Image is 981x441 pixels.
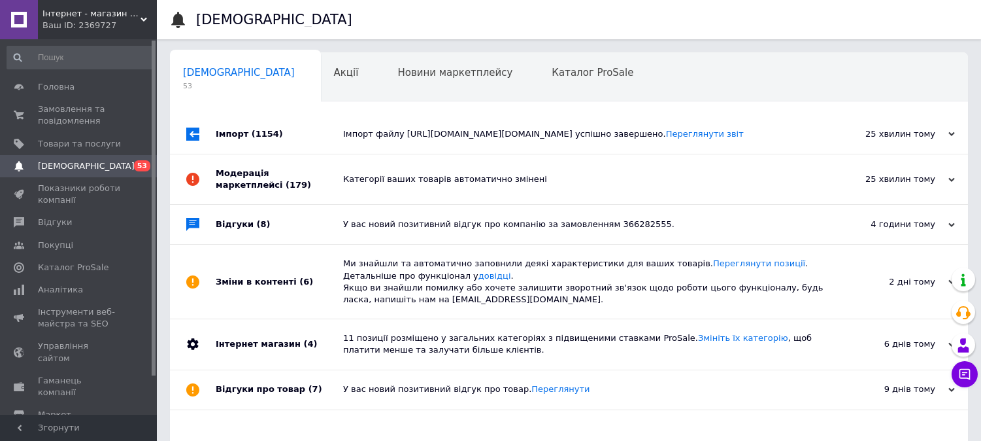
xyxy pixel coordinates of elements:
[42,8,141,20] span: Інтернет - магазин дитячих розвиваючих іграшок "Розвивайко"
[216,245,343,319] div: Зміни в контенті
[183,81,295,91] span: 53
[824,173,955,185] div: 25 хвилин тому
[286,180,311,190] span: (179)
[38,183,121,206] span: Показники роботи компанії
[183,67,295,79] span: [DEMOGRAPHIC_DATA]
[38,409,71,421] span: Маркет
[666,129,744,139] a: Переглянути звіт
[343,383,824,395] div: У вас новий позитивний відгук про товар.
[257,219,271,229] span: (8)
[38,160,135,172] span: [DEMOGRAPHIC_DATA]
[343,332,824,356] div: 11 позиції розміщено у загальних категоріях з підвищеними ставками ProSale. , щоб платити менше т...
[38,262,108,273] span: Каталог ProSale
[216,205,343,244] div: Відгуки
[713,258,805,268] a: Переглянути позиції
[303,339,317,349] span: (4)
[252,129,283,139] span: (1154)
[38,81,75,93] span: Головна
[216,319,343,369] div: Інтернет магазин
[134,160,150,171] span: 53
[824,338,955,350] div: 6 днів тому
[552,67,633,79] span: Каталог ProSale
[308,384,322,394] span: (7)
[824,383,955,395] div: 9 днів тому
[397,67,512,79] span: Новини маркетплейсу
[216,154,343,204] div: Модерація маркетплейсі
[7,46,154,69] input: Пошук
[299,277,313,287] span: (6)
[824,128,955,140] div: 25 хвилин тому
[334,67,359,79] span: Акції
[42,20,157,31] div: Ваш ID: 2369727
[698,333,788,343] a: Змініть їх категорію
[216,115,343,154] div: Імпорт
[824,276,955,288] div: 2 дні тому
[343,258,824,306] div: Ми знайшли та автоматично заповнили деякі характеристики для ваших товарів. . Детальніше про функ...
[38,375,121,398] span: Гаманець компанії
[38,306,121,330] span: Інструменти веб-майстра та SEO
[343,173,824,185] div: Категорії ваших товарів автоматично змінені
[38,103,121,127] span: Замовлення та повідомлення
[38,239,73,251] span: Покупці
[38,138,121,150] span: Товари та послуги
[343,219,824,230] div: У вас новий позитивний відгук про компанію за замовленням 366282555.
[38,340,121,364] span: Управління сайтом
[216,370,343,410] div: Відгуки про товар
[531,384,590,394] a: Переглянути
[343,128,824,140] div: Імпорт файлу [URL][DOMAIN_NAME][DOMAIN_NAME] успішно завершено.
[196,12,352,27] h1: [DEMOGRAPHIC_DATA]
[38,284,83,296] span: Аналітика
[38,217,72,228] span: Відгуки
[478,271,511,281] a: довідці
[952,361,978,387] button: Чат з покупцем
[824,219,955,230] div: 4 години тому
